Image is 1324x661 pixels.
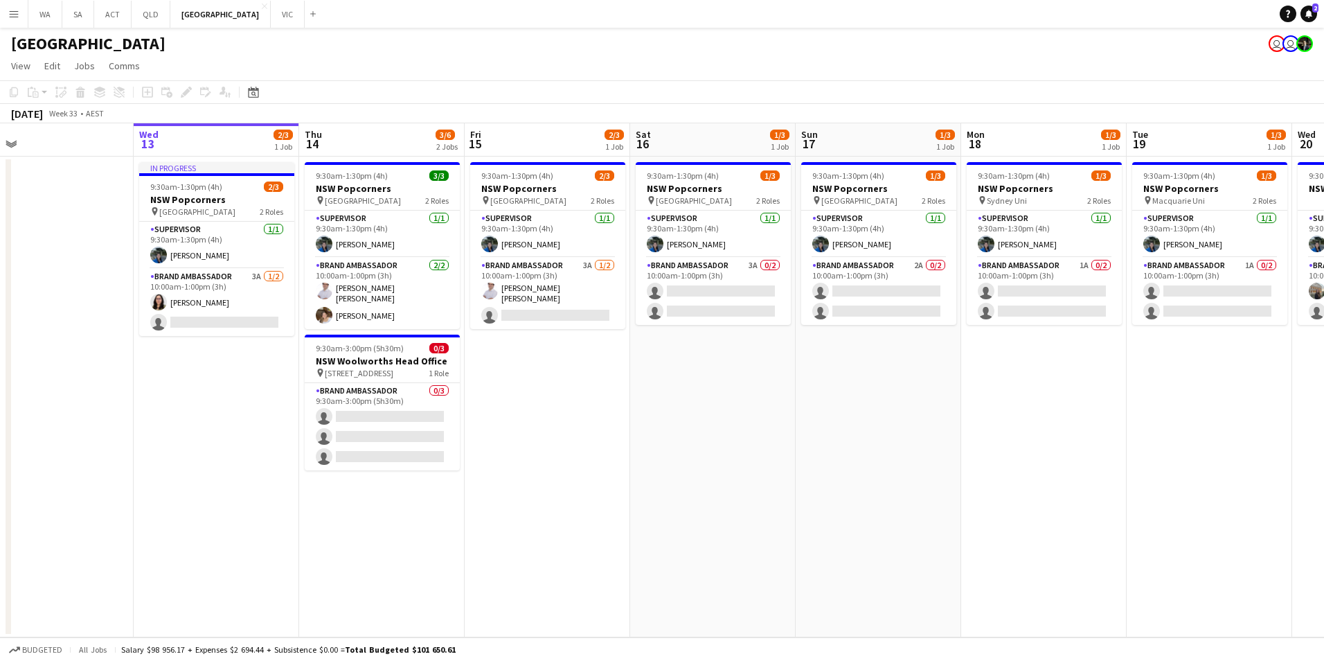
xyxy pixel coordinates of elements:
h1: [GEOGRAPHIC_DATA] [11,33,165,54]
button: Budgeted [7,642,64,658]
a: Jobs [69,57,100,75]
span: All jobs [76,644,109,655]
a: Comms [103,57,145,75]
a: 2 [1300,6,1317,22]
span: Comms [109,60,140,72]
span: Budgeted [22,645,62,655]
div: [DATE] [11,107,43,121]
button: VIC [271,1,305,28]
span: Jobs [74,60,95,72]
span: Total Budgeted $101 650.61 [345,644,456,655]
app-user-avatar: Declan Murray [1282,35,1299,52]
button: ACT [94,1,132,28]
button: QLD [132,1,170,28]
div: AEST [86,108,104,118]
app-user-avatar: Declan Murray [1269,35,1285,52]
div: Salary $98 956.17 + Expenses $2 694.44 + Subsistence $0.00 = [121,644,456,655]
span: Edit [44,60,60,72]
app-user-avatar: Mauricio Torres Barquet [1296,35,1313,52]
span: Week 33 [46,108,80,118]
a: View [6,57,36,75]
span: 2 [1312,3,1318,12]
button: [GEOGRAPHIC_DATA] [170,1,271,28]
a: Edit [39,57,66,75]
span: View [11,60,30,72]
button: SA [62,1,94,28]
button: WA [28,1,62,28]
